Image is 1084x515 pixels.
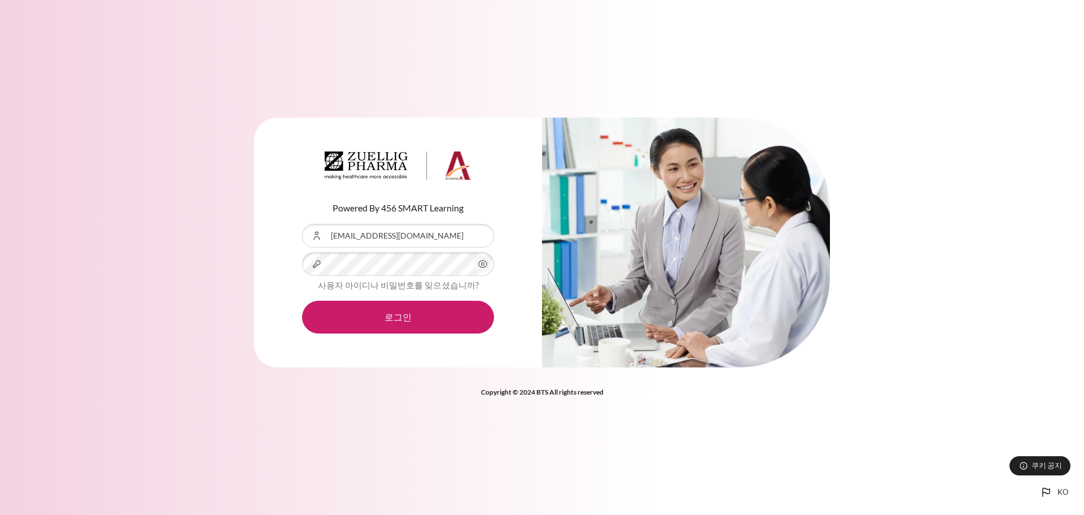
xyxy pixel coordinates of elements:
[1035,481,1073,504] button: Languages
[1009,456,1070,475] button: 쿠키 공지
[481,388,604,396] strong: Copyright © 2024 BTS All rights reserved
[302,224,494,248] input: 사용자 아이디
[302,301,494,334] button: 로그인
[325,152,471,184] a: Architeck
[1031,460,1062,471] span: 쿠키 공지
[325,152,471,180] img: Architeck
[302,201,494,215] p: Powered By 456 SMART Learning
[1057,487,1068,498] span: ko
[318,280,479,290] a: 사용자 아이디나 비밀번호를 잊으셨습니까?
